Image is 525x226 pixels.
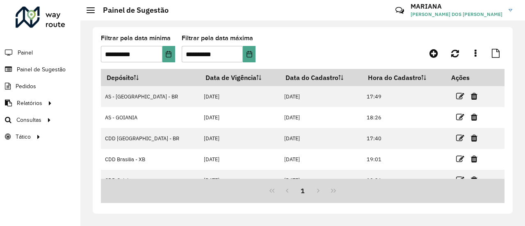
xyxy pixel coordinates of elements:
[200,69,280,86] th: Data de Vigência
[391,2,409,19] a: Contato Rápido
[456,91,464,102] a: Editar
[200,86,280,107] td: [DATE]
[456,174,464,185] a: Editar
[101,69,200,86] th: Depósito
[200,170,280,191] td: [DATE]
[362,86,445,107] td: 17:49
[280,170,362,191] td: [DATE]
[200,107,280,128] td: [DATE]
[471,132,477,144] a: Excluir
[16,82,36,91] span: Pedidos
[101,170,200,191] td: CDD Cuiaba
[280,128,362,149] td: [DATE]
[362,170,445,191] td: 18:36
[280,69,362,86] th: Data do Cadastro
[243,46,256,62] button: Choose Date
[17,99,42,107] span: Relatórios
[411,11,502,18] span: [PERSON_NAME] DOS [PERSON_NAME]
[200,128,280,149] td: [DATE]
[411,2,502,10] h3: MARIANA
[101,149,200,170] td: CDD Brasilia - XB
[162,46,175,62] button: Choose Date
[362,107,445,128] td: 18:26
[101,33,171,43] label: Filtrar pela data mínima
[362,149,445,170] td: 19:01
[101,128,200,149] td: CDD [GEOGRAPHIC_DATA] - BR
[280,149,362,170] td: [DATE]
[295,183,310,199] button: 1
[456,153,464,164] a: Editar
[101,86,200,107] td: AS - [GEOGRAPHIC_DATA] - BR
[362,69,445,86] th: Hora do Cadastro
[16,116,41,124] span: Consultas
[471,153,477,164] a: Excluir
[456,132,464,144] a: Editar
[445,69,495,86] th: Ações
[456,112,464,123] a: Editar
[16,132,31,141] span: Tático
[18,48,33,57] span: Painel
[17,65,66,74] span: Painel de Sugestão
[471,112,477,123] a: Excluir
[182,33,253,43] label: Filtrar pela data máxima
[471,174,477,185] a: Excluir
[471,91,477,102] a: Excluir
[95,6,169,15] h2: Painel de Sugestão
[280,86,362,107] td: [DATE]
[280,107,362,128] td: [DATE]
[200,149,280,170] td: [DATE]
[101,107,200,128] td: AS - GOIANIA
[362,128,445,149] td: 17:40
